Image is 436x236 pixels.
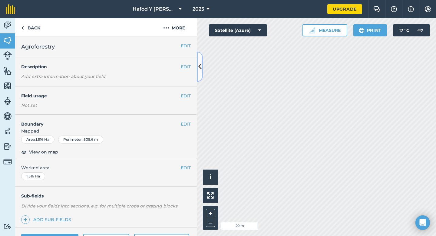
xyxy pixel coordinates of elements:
button: – [206,218,215,227]
img: svg+xml;base64,PHN2ZyB4bWxucz0iaHR0cDovL3d3dy53My5vcmcvMjAwMC9zdmciIHdpZHRoPSIyMCIgaGVpZ2h0PSIyNC... [163,24,169,32]
img: Two speech bubbles overlapping with the left bubble in the forefront [373,6,381,12]
h4: Boundary [15,115,181,127]
h4: Description [21,63,191,70]
button: EDIT [181,121,191,127]
em: Divide your fields into sections, e.g. for multiple crops or grazing blocks [21,203,177,209]
span: Worked area [21,164,191,171]
a: Upgrade [327,4,362,14]
button: EDIT [181,42,191,49]
button: EDIT [181,63,191,70]
span: View on map [29,149,58,155]
img: svg+xml;base64,PD94bWwgdmVyc2lvbj0iMS4wIiBlbmNvZGluZz0idXRmLTgiPz4KPCEtLSBHZW5lcmF0b3I6IEFkb2JlIE... [3,51,12,60]
a: Back [15,18,46,36]
img: svg+xml;base64,PHN2ZyB4bWxucz0iaHR0cDovL3d3dy53My5vcmcvMjAwMC9zdmciIHdpZHRoPSIxNCIgaGVpZ2h0PSIyNC... [23,216,28,223]
span: 2025 [193,5,204,13]
img: svg+xml;base64,PHN2ZyB4bWxucz0iaHR0cDovL3d3dy53My5vcmcvMjAwMC9zdmciIHdpZHRoPSIxOSIgaGVpZ2h0PSIyNC... [359,27,365,34]
img: svg+xml;base64,PHN2ZyB4bWxucz0iaHR0cDovL3d3dy53My5vcmcvMjAwMC9zdmciIHdpZHRoPSI1NiIgaGVpZ2h0PSI2MC... [3,66,12,75]
h4: Sub-fields [15,193,197,199]
button: + [206,209,215,218]
img: svg+xml;base64,PHN2ZyB4bWxucz0iaHR0cDovL3d3dy53My5vcmcvMjAwMC9zdmciIHdpZHRoPSIxOCIgaGVpZ2h0PSIyNC... [21,148,27,156]
img: svg+xml;base64,PD94bWwgdmVyc2lvbj0iMS4wIiBlbmNvZGluZz0idXRmLTgiPz4KPCEtLSBHZW5lcmF0b3I6IEFkb2JlIE... [414,24,426,36]
div: Perimeter : 505.6 m [58,136,103,143]
div: Area : 1.516 Ha [21,136,54,143]
img: Ruler icon [309,27,315,33]
img: fieldmargin Logo [6,4,15,14]
button: Measure [302,24,347,36]
div: Open Intercom Messenger [415,215,430,230]
button: Print [353,24,387,36]
span: Hafod Y [PERSON_NAME] [133,5,176,13]
img: svg+xml;base64,PD94bWwgdmVyc2lvbj0iMS4wIiBlbmNvZGluZz0idXRmLTgiPz4KPCEtLSBHZW5lcmF0b3I6IEFkb2JlIE... [3,157,12,166]
button: EDIT [181,93,191,99]
img: A cog icon [424,6,431,12]
button: EDIT [181,164,191,171]
img: svg+xml;base64,PD94bWwgdmVyc2lvbj0iMS4wIiBlbmNvZGluZz0idXRmLTgiPz4KPCEtLSBHZW5lcmF0b3I6IEFkb2JlIE... [3,112,12,121]
em: Add extra information about your field [21,74,105,79]
img: svg+xml;base64,PD94bWwgdmVyc2lvbj0iMS4wIiBlbmNvZGluZz0idXRmLTgiPz4KPCEtLSBHZW5lcmF0b3I6IEFkb2JlIE... [3,96,12,106]
span: 17 ° C [399,24,409,36]
img: svg+xml;base64,PHN2ZyB4bWxucz0iaHR0cDovL3d3dy53My5vcmcvMjAwMC9zdmciIHdpZHRoPSIxNyIgaGVpZ2h0PSIxNy... [408,5,414,13]
div: Not set [21,102,191,108]
img: svg+xml;base64,PHN2ZyB4bWxucz0iaHR0cDovL3d3dy53My5vcmcvMjAwMC9zdmciIHdpZHRoPSI5IiBoZWlnaHQ9IjI0Ii... [21,24,24,32]
div: 1.516 Ha [21,172,45,180]
span: Agroforestry [21,42,55,51]
button: i [203,170,218,185]
img: svg+xml;base64,PD94bWwgdmVyc2lvbj0iMS4wIiBlbmNvZGluZz0idXRmLTgiPz4KPCEtLSBHZW5lcmF0b3I6IEFkb2JlIE... [3,142,12,151]
img: svg+xml;base64,PHN2ZyB4bWxucz0iaHR0cDovL3d3dy53My5vcmcvMjAwMC9zdmciIHdpZHRoPSI1NiIgaGVpZ2h0PSI2MC... [3,81,12,90]
img: svg+xml;base64,PD94bWwgdmVyc2lvbj0iMS4wIiBlbmNvZGluZz0idXRmLTgiPz4KPCEtLSBHZW5lcmF0b3I6IEFkb2JlIE... [3,127,12,136]
span: i [210,173,211,181]
span: Mapped [15,128,197,134]
img: svg+xml;base64,PD94bWwgdmVyc2lvbj0iMS4wIiBlbmNvZGluZz0idXRmLTgiPz4KPCEtLSBHZW5lcmF0b3I6IEFkb2JlIE... [3,21,12,30]
button: 17 °C [393,24,430,36]
h4: Field usage [21,93,181,99]
img: svg+xml;base64,PD94bWwgdmVyc2lvbj0iMS4wIiBlbmNvZGluZz0idXRmLTgiPz4KPCEtLSBHZW5lcmF0b3I6IEFkb2JlIE... [3,224,12,229]
button: View on map [21,148,58,156]
a: Add sub-fields [21,215,74,224]
img: svg+xml;base64,PHN2ZyB4bWxucz0iaHR0cDovL3d3dy53My5vcmcvMjAwMC9zdmciIHdpZHRoPSI1NiIgaGVpZ2h0PSI2MC... [3,36,12,45]
img: Four arrows, one pointing top left, one top right, one bottom right and the last bottom left [207,192,214,199]
button: Satellite (Azure) [209,24,267,36]
img: A question mark icon [390,6,398,12]
button: More [151,18,197,36]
